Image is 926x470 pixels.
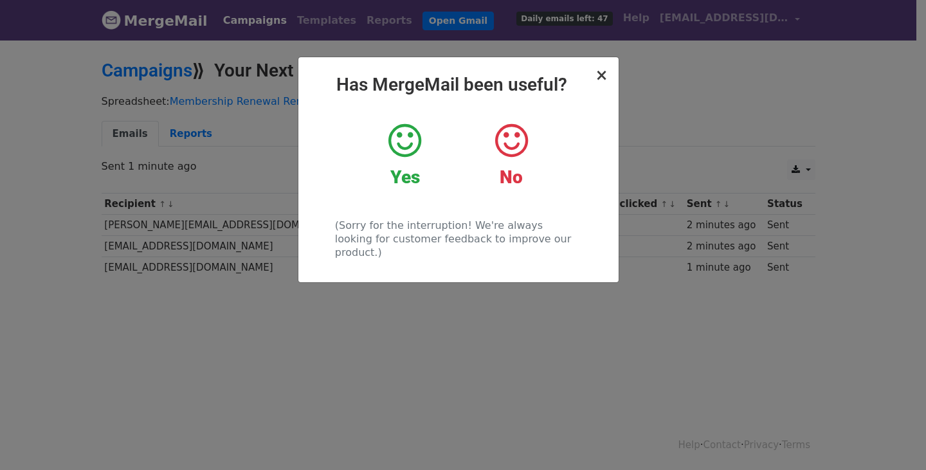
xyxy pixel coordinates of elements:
[468,122,554,188] a: No
[862,408,926,470] iframe: Chat Widget
[595,68,608,83] button: Close
[500,167,523,188] strong: No
[309,74,608,96] h2: Has MergeMail been useful?
[595,66,608,84] span: ×
[361,122,448,188] a: Yes
[335,219,581,259] p: (Sorry for the interruption! We're always looking for customer feedback to improve our product.)
[390,167,420,188] strong: Yes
